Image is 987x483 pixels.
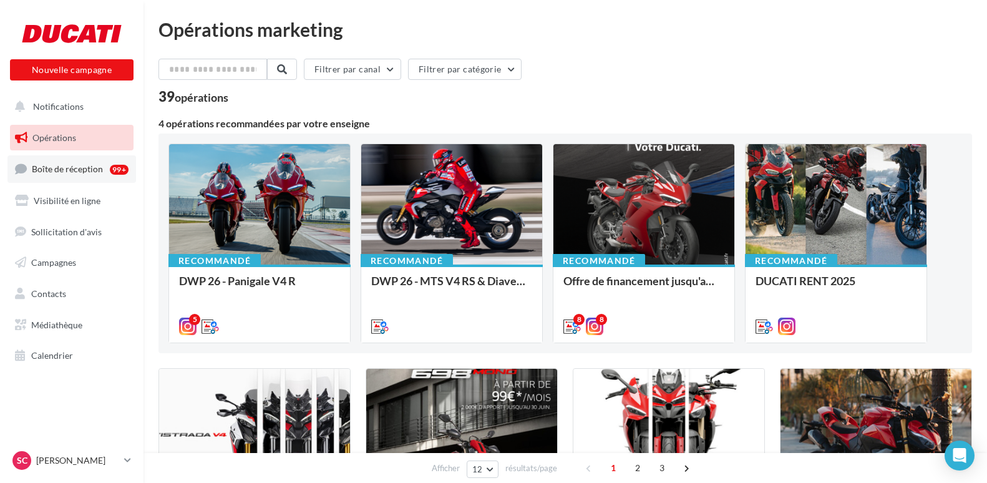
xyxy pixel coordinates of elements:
span: 1 [603,458,623,478]
a: SC [PERSON_NAME] [10,449,134,472]
span: SC [17,454,27,467]
div: Recommandé [745,254,837,268]
a: Contacts [7,281,136,307]
div: Recommandé [361,254,453,268]
div: Recommandé [168,254,261,268]
span: Visibilité en ligne [34,195,100,206]
a: Campagnes [7,250,136,276]
span: Boîte de réception [32,163,103,174]
span: 2 [628,458,648,478]
button: Nouvelle campagne [10,59,134,80]
div: DWP 26 - MTS V4 RS & Diavel V4 RS [371,275,532,300]
div: DWP 26 - Panigale V4 R [179,275,340,300]
a: Médiathèque [7,312,136,338]
button: Filtrer par catégorie [408,59,522,80]
span: Calendrier [31,350,73,361]
a: Calendrier [7,343,136,369]
span: 3 [652,458,672,478]
div: 4 opérations recommandées par votre enseigne [158,119,972,129]
span: Contacts [31,288,66,299]
div: Open Intercom Messenger [945,441,975,471]
div: 8 [573,314,585,325]
span: 12 [472,464,483,474]
div: 8 [596,314,607,325]
span: Opérations [32,132,76,143]
div: 5 [189,314,200,325]
span: résultats/page [505,462,557,474]
span: Notifications [33,101,84,112]
a: Sollicitation d'avis [7,219,136,245]
a: Boîte de réception99+ [7,155,136,182]
a: Opérations [7,125,136,151]
div: Offre de financement jusqu'au 30 septembre [563,275,724,300]
button: Filtrer par canal [304,59,401,80]
div: Recommandé [553,254,645,268]
span: Afficher [432,462,460,474]
span: Médiathèque [31,320,82,330]
span: Sollicitation d'avis [31,226,102,237]
a: Visibilité en ligne [7,188,136,214]
span: Campagnes [31,257,76,268]
button: Notifications [7,94,131,120]
div: 99+ [110,165,129,175]
button: 12 [467,461,498,478]
div: Opérations marketing [158,20,972,39]
p: [PERSON_NAME] [36,454,119,467]
div: opérations [175,92,228,103]
div: DUCATI RENT 2025 [756,275,916,300]
div: 39 [158,90,228,104]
